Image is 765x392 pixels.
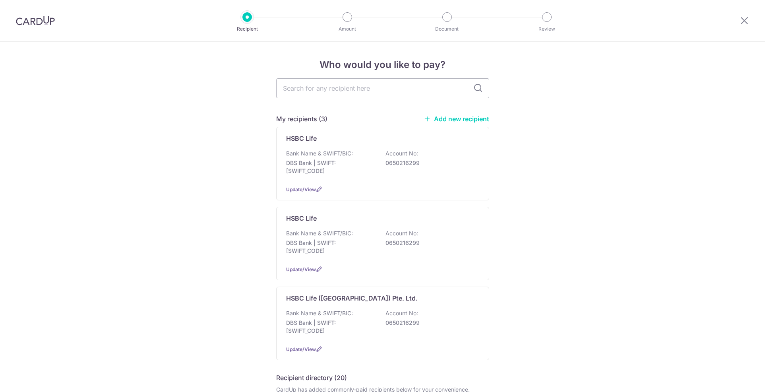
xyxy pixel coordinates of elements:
p: Review [517,25,576,33]
iframe: Opens a widget where you can find more information [714,368,757,388]
a: Update/View [286,186,316,192]
p: Document [418,25,476,33]
p: DBS Bank | SWIFT: [SWIFT_CODE] [286,159,375,175]
p: Account No: [385,149,418,157]
p: 0650216299 [385,239,474,247]
p: Recipient [218,25,277,33]
p: Bank Name & SWIFT/BIC: [286,149,353,157]
a: Update/View [286,346,316,352]
p: HSBC Life [286,134,317,143]
h5: Recipient directory (20) [276,373,347,382]
p: 0650216299 [385,319,474,327]
p: Amount [318,25,377,33]
img: CardUp [16,16,55,25]
p: Account No: [385,309,418,317]
a: Update/View [286,266,316,272]
p: DBS Bank | SWIFT: [SWIFT_CODE] [286,239,375,255]
p: HSBC Life ([GEOGRAPHIC_DATA]) Pte. Ltd. [286,293,418,303]
h4: Who would you like to pay? [276,58,489,72]
p: HSBC Life [286,213,317,223]
a: Add new recipient [424,115,489,123]
p: Account No: [385,229,418,237]
input: Search for any recipient here [276,78,489,98]
p: DBS Bank | SWIFT: [SWIFT_CODE] [286,319,375,335]
p: Bank Name & SWIFT/BIC: [286,309,353,317]
h5: My recipients (3) [276,114,327,124]
p: 0650216299 [385,159,474,167]
p: Bank Name & SWIFT/BIC: [286,229,353,237]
